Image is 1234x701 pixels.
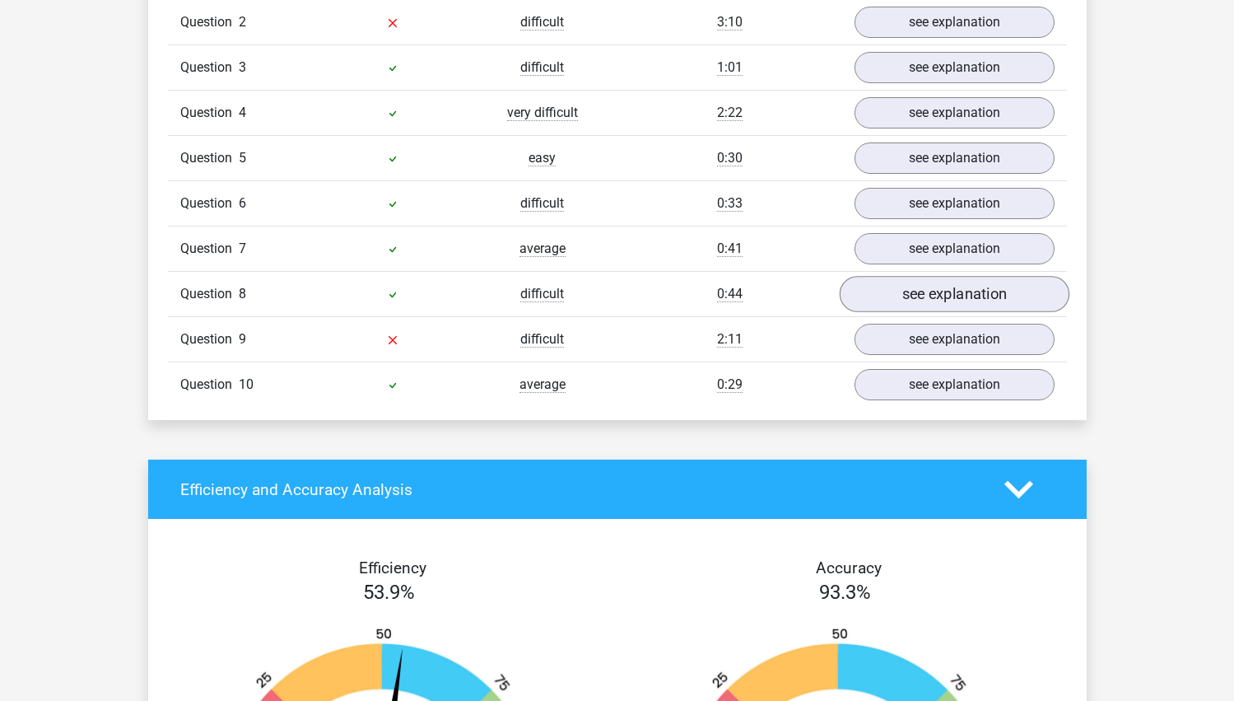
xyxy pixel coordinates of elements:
span: 3:10 [717,14,743,30]
span: difficult [520,195,564,212]
a: see explanation [839,276,1069,312]
span: Question [180,148,239,168]
span: 0:33 [717,195,743,212]
span: easy [529,150,556,166]
span: 1:01 [717,59,743,76]
a: see explanation [854,233,1055,264]
span: Question [180,239,239,259]
a: see explanation [854,7,1055,38]
a: see explanation [854,369,1055,400]
span: 6 [239,195,246,211]
span: Question [180,103,239,123]
span: 0:30 [717,150,743,166]
span: 53.9% [363,581,415,604]
span: 9 [239,331,246,347]
a: see explanation [854,143,1055,174]
span: Question [180,58,239,77]
a: see explanation [854,188,1055,219]
span: difficult [520,59,564,76]
span: average [519,376,566,393]
span: Question [180,12,239,32]
span: Question [180,375,239,395]
span: 4 [239,105,246,120]
span: difficult [520,286,564,302]
span: 2:22 [717,105,743,121]
span: 0:44 [717,286,743,302]
a: see explanation [854,97,1055,129]
span: 8 [239,286,246,301]
span: 5 [239,150,246,166]
span: 7 [239,241,246,256]
span: Question [180,329,239,349]
span: 93.3% [819,581,871,604]
span: difficult [520,331,564,348]
h4: Efficiency and Accuracy Analysis [180,480,980,499]
a: see explanation [854,324,1055,355]
span: very difficult [507,105,578,121]
span: 3 [239,59,246,75]
a: see explanation [854,52,1055,83]
span: Question [180,284,239,304]
h4: Accuracy [636,558,1061,577]
span: 0:41 [717,241,743,257]
h4: Efficiency [180,558,605,577]
span: 2:11 [717,331,743,348]
span: 10 [239,376,254,392]
span: 0:29 [717,376,743,393]
span: 2 [239,14,246,30]
span: Question [180,194,239,213]
span: average [519,241,566,257]
span: difficult [520,14,564,30]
